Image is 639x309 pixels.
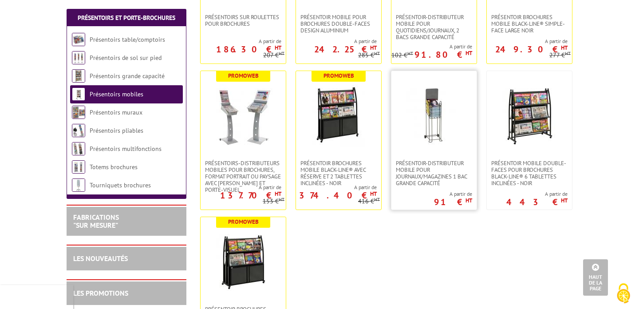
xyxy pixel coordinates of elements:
[220,193,281,198] p: 137.70 €
[90,54,162,62] a: Présentoirs de sol sur pied
[72,142,85,155] img: Présentoirs multifonctions
[506,190,568,198] span: A partir de
[487,14,572,34] a: Présentoir Brochures mobile Black-Line® simple-face large noir
[90,181,151,189] a: Tourniquets brochures
[612,282,635,305] img: Cookies (fenêtre modale)
[374,50,380,56] sup: HT
[72,124,85,137] img: Présentoirs pliables
[300,14,377,34] span: Présentoir mobile pour brochures double-faces Design aluminium
[561,44,568,51] sup: HT
[72,51,85,64] img: Présentoirs de sol sur pied
[72,69,85,83] img: Présentoirs grande capacité
[275,44,281,51] sup: HT
[487,160,572,186] a: Présentoir mobile double-faces pour brochures Black-Line® 6 tablettes inclinées - NOIR
[228,72,259,79] b: Promoweb
[72,178,85,192] img: Tourniquets brochures
[296,184,377,191] span: A partir de
[374,196,380,202] sup: HT
[434,199,472,205] p: 91 €
[90,72,165,80] a: Présentoirs grande capacité
[370,44,377,51] sup: HT
[487,38,568,45] span: A partir de
[565,50,571,56] sup: HT
[205,160,281,193] span: Présentoirs-distributeurs mobiles pour brochures, format portrait ou paysage avec [PERSON_NAME] e...
[314,47,377,52] p: 242.25 €
[608,279,639,309] button: Cookies (fenêtre modale)
[583,259,608,296] a: Haut de la page
[78,14,175,22] a: Présentoirs et Porte-brochures
[414,52,472,57] p: 91.80 €
[465,49,472,57] sup: HT
[323,72,354,79] b: Promoweb
[90,163,138,171] a: Totems brochures
[491,160,568,186] span: Présentoir mobile double-faces pour brochures Black-Line® 6 tablettes inclinées - NOIR
[299,193,377,198] p: 374.40 €
[90,108,142,116] a: Présentoirs muraux
[228,218,259,226] b: Promoweb
[495,47,568,52] p: 249.30 €
[275,190,281,198] sup: HT
[73,289,128,297] a: LES PROMOTIONS
[73,254,128,263] a: LES NOUVEAUTÉS
[72,160,85,174] img: Totems brochures
[201,38,281,45] span: A partir de
[391,43,472,50] span: A partir de
[358,52,380,59] p: 285 €
[263,52,284,59] p: 207 €
[296,14,381,34] a: Présentoir mobile pour brochures double-faces Design aluminium
[296,160,381,186] a: Présentoir brochures mobile Black-Line® avec réserve et 2 tablettes inclinées - NOIR
[90,36,165,44] a: Présentoirs table/comptoirs
[90,90,143,98] a: Présentoirs mobiles
[72,106,85,119] img: Présentoirs muraux
[279,50,284,56] sup: HT
[263,198,284,205] p: 153 €
[396,160,472,186] span: Présentoir-Distributeur mobile pour journaux/magazines 1 bac grande capacité
[312,84,365,147] img: Présentoir brochures mobile Black-Line® avec réserve et 2 tablettes inclinées - NOIR
[205,14,281,27] span: Présentoirs sur roulettes pour brochures
[506,199,568,205] p: 443 €
[561,197,568,204] sup: HT
[72,33,85,46] img: Présentoirs table/comptoirs
[396,14,472,40] span: Présentoir-distributeur mobile pour quotidiens/journaux, 2 bacs grande capacité
[300,160,377,186] span: Présentoir brochures mobile Black-Line® avec réserve et 2 tablettes inclinées - NOIR
[465,197,472,204] sup: HT
[491,14,568,34] span: Présentoir Brochures mobile Black-Line® simple-face large noir
[403,84,465,147] img: Présentoir-Distributeur mobile pour journaux/magazines 1 bac grande capacité
[279,196,284,202] sup: HT
[391,14,477,40] a: Présentoir-distributeur mobile pour quotidiens/journaux, 2 bacs grande capacité
[549,52,571,59] p: 277 €
[391,160,477,186] a: Présentoir-Distributeur mobile pour journaux/magazines 1 bac grande capacité
[212,84,274,147] img: Présentoirs-distributeurs mobiles pour brochures, format portrait ou paysage avec capot et porte-...
[201,184,281,191] span: A partir de
[201,14,286,27] a: Présentoirs sur roulettes pour brochures
[72,87,85,101] img: Présentoirs mobiles
[370,190,377,198] sup: HT
[498,84,560,147] img: Présentoir mobile double-faces pour brochures Black-Line® 6 tablettes inclinées - NOIR
[201,160,286,193] a: Présentoirs-distributeurs mobiles pour brochures, format portrait ou paysage avec [PERSON_NAME] e...
[90,145,162,153] a: Présentoirs multifonctions
[212,230,274,293] img: Présentoir brochures mobile Black-Line® 2 faces + Réserve + 4 tablettes inclinées - Noir
[407,50,413,56] sup: HT
[73,213,119,230] a: FABRICATIONS"Sur Mesure"
[296,38,377,45] span: A partir de
[216,47,281,52] p: 186.30 €
[90,127,143,135] a: Présentoirs pliables
[358,198,380,205] p: 416 €
[434,190,472,198] span: A partir de
[391,52,413,59] p: 102 €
